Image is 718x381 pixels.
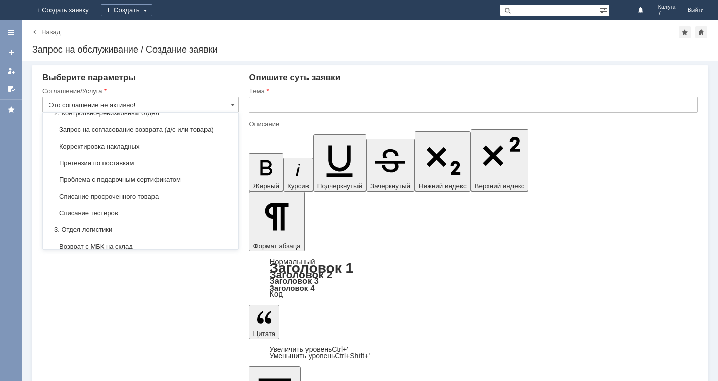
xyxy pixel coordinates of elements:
div: Сделать домашней страницей [695,26,707,38]
div: Цитата [249,346,698,359]
a: Заголовок 3 [269,276,318,285]
a: Мои заявки [3,63,19,79]
span: Проблема с подарочным сертификатом [49,176,232,184]
button: Жирный [249,153,283,192]
span: 7 [658,10,676,16]
button: Курсив [283,158,313,192]
a: Нормальный [269,257,315,266]
a: Заголовок 1 [269,260,353,276]
span: Списание просроченного товара [49,193,232,201]
div: Запрос на обслуживание / Создание заявки [32,44,708,55]
div: Описание [249,121,696,127]
span: Зачеркнутый [370,182,411,190]
button: Нижний индекс [415,131,471,192]
a: Decrease [269,352,370,360]
span: 3. Отдел логистики [49,226,232,234]
span: Курсив [287,182,309,190]
span: Верхний индекс [475,182,525,190]
button: Подчеркнутый [313,134,366,192]
a: Increase [269,345,348,353]
button: Формат абзаца [249,192,304,251]
span: Калуга [658,4,676,10]
button: Зачеркнутый [366,139,415,192]
span: Подчеркнутый [317,182,362,190]
span: Ctrl+' [332,345,348,353]
div: Соглашение/Услуга [42,88,237,94]
button: Цитата [249,305,279,339]
span: Расширенный поиск [599,5,609,14]
span: Выберите параметры [42,73,136,82]
a: Мои согласования [3,81,19,97]
span: Нижний индекс [419,182,467,190]
span: Списание тестеров [49,209,232,217]
span: Цитата [253,330,275,338]
span: Возврат с МБК на склад [49,243,232,251]
button: Верхний индекс [471,129,529,192]
a: Заголовок 4 [269,283,314,292]
span: Корректировка накладных [49,142,232,151]
div: Добавить в избранное [679,26,691,38]
span: Жирный [253,182,279,190]
div: Тема [249,88,696,94]
span: Запрос на согласование возврата (д/с или товара) [49,126,232,134]
a: Код [269,290,283,299]
span: Ctrl+Shift+' [335,352,370,360]
span: Претензии по поставкам [49,159,232,167]
div: Создать [101,4,152,16]
div: Формат абзаца [249,258,698,298]
span: Формат абзаца [253,242,300,250]
span: Опишите суть заявки [249,73,340,82]
a: Назад [41,28,60,36]
a: Заголовок 2 [269,269,332,280]
a: Создать заявку [3,44,19,61]
span: 2. Контрольно-ревизионный отдел [49,109,232,117]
